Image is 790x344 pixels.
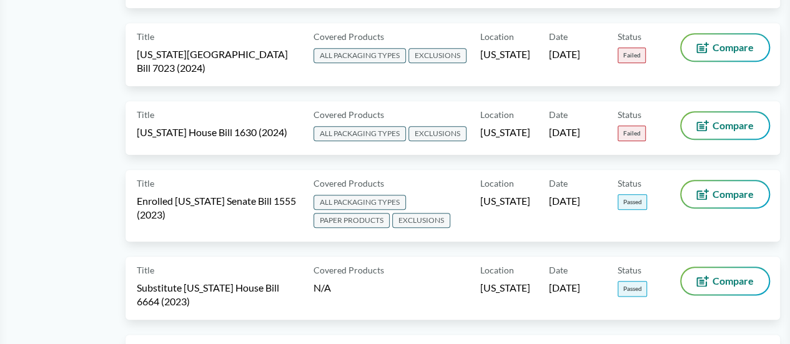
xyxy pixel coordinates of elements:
span: ALL PACKAGING TYPES [314,195,406,210]
span: Covered Products [314,108,384,121]
span: [DATE] [549,194,580,208]
span: EXCLUSIONS [408,48,467,63]
span: Title [137,177,154,190]
span: [DATE] [549,281,580,295]
span: PAPER PRODUCTS [314,213,390,228]
span: Compare [713,120,754,130]
span: Status [618,177,641,190]
span: Status [618,30,641,43]
button: Compare [681,181,769,207]
span: Compare [713,189,754,199]
span: Substitute [US_STATE] House Bill 6664 (2023) [137,281,299,308]
span: Date [549,177,568,190]
span: [US_STATE] House Bill 1630 (2024) [137,125,287,139]
span: Location [480,30,514,43]
span: Date [549,30,568,43]
span: [US_STATE] [480,194,530,208]
span: Location [480,108,514,121]
span: Status [618,108,641,121]
span: Title [137,263,154,277]
span: Date [549,263,568,277]
span: Covered Products [314,30,384,43]
span: Failed [618,47,646,63]
span: Enrolled [US_STATE] Senate Bill 1555 (2023) [137,194,299,222]
span: [DATE] [549,125,580,139]
span: [US_STATE] [480,47,530,61]
button: Compare [681,34,769,61]
span: Covered Products [314,263,384,277]
span: Passed [618,281,647,297]
span: Compare [713,276,754,286]
span: N/A [314,282,331,293]
span: ALL PACKAGING TYPES [314,48,406,63]
span: ALL PACKAGING TYPES [314,126,406,141]
span: Failed [618,125,646,141]
span: [DATE] [549,47,580,61]
button: Compare [681,112,769,139]
span: [US_STATE] [480,125,530,139]
span: EXCLUSIONS [408,126,467,141]
span: Compare [713,42,754,52]
span: [US_STATE] [480,281,530,295]
span: Covered Products [314,177,384,190]
span: Title [137,30,154,43]
span: Passed [618,194,647,210]
span: Location [480,177,514,190]
span: Location [480,263,514,277]
span: EXCLUSIONS [392,213,450,228]
span: Date [549,108,568,121]
span: Title [137,108,154,121]
span: Status [618,263,641,277]
span: [US_STATE][GEOGRAPHIC_DATA] Bill 7023 (2024) [137,47,299,75]
button: Compare [681,268,769,294]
